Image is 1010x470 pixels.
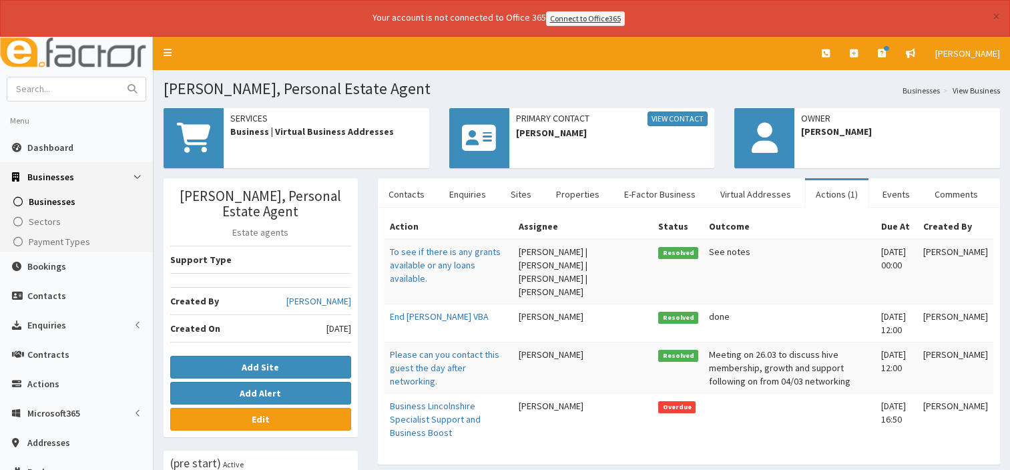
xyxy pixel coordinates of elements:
td: See notes [704,239,876,304]
span: Actions [27,378,59,390]
th: Outcome [704,214,876,239]
a: Virtual Addresses [710,180,802,208]
span: Resolved [658,350,698,362]
a: End [PERSON_NAME] VBA [390,310,489,322]
button: Add Alert [170,382,351,405]
span: [DATE] [326,322,351,335]
td: [PERSON_NAME] [513,393,653,445]
td: [PERSON_NAME] | [PERSON_NAME] | [PERSON_NAME] | [PERSON_NAME] [513,239,653,304]
span: Businesses [29,196,75,208]
a: Enquiries [439,180,497,208]
a: Payment Types [3,232,153,252]
td: [PERSON_NAME] [918,304,993,342]
td: [PERSON_NAME] [513,304,653,342]
th: Created By [918,214,993,239]
a: Businesses [3,192,153,212]
span: [PERSON_NAME] [516,126,708,140]
a: Connect to Office365 [546,11,625,26]
span: Enquiries [27,319,66,331]
a: [PERSON_NAME] [925,37,1010,70]
li: View Business [940,85,1000,96]
b: Add Alert [240,387,281,399]
a: To see if there is any grants available or any loans available. [390,246,501,284]
span: Resolved [658,247,698,259]
span: Services [230,111,423,125]
a: View Contact [648,111,708,126]
td: Meeting on 26.03 to discuss hive membership, growth and support following on from 04/03 networking [704,342,876,393]
a: Please can you contact this guest the day after networking. [390,348,499,387]
a: [PERSON_NAME] [286,294,351,308]
th: Action [385,214,514,239]
th: Due At [876,214,918,239]
a: E-Factor Business [613,180,706,208]
span: Owner [801,111,993,125]
a: Properties [545,180,610,208]
b: Created On [170,322,220,334]
a: Comments [924,180,989,208]
span: Payment Types [29,236,90,248]
b: Support Type [170,254,232,266]
input: Search... [7,77,119,101]
span: Microsoft365 [27,407,80,419]
b: Add Site [242,361,279,373]
th: Assignee [513,214,653,239]
small: Active [223,459,244,469]
a: Sectors [3,212,153,232]
td: [DATE] 00:00 [876,239,918,304]
span: Resolved [658,312,698,324]
span: Sectors [29,216,61,228]
td: [PERSON_NAME] [513,342,653,393]
button: × [993,9,1000,23]
span: [PERSON_NAME] [801,125,993,138]
a: Businesses [903,85,940,96]
b: Edit [252,413,270,425]
a: Contacts [378,180,435,208]
a: Edit [170,408,351,431]
a: Events [872,180,921,208]
h1: [PERSON_NAME], Personal Estate Agent [164,80,1000,97]
a: Business Lincolnshire Specialist Support and Business Boost [390,400,481,439]
h3: (pre start) [170,457,221,469]
span: Primary Contact [516,111,708,126]
span: Contracts [27,348,69,361]
td: [DATE] 12:00 [876,304,918,342]
p: Estate agents [170,226,351,239]
span: Dashboard [27,142,73,154]
span: Business | Virtual Business Addresses [230,125,423,138]
span: Contacts [27,290,66,302]
span: Addresses [27,437,70,449]
th: Status [653,214,704,239]
b: Created By [170,295,219,307]
td: [DATE] 16:50 [876,393,918,445]
td: [PERSON_NAME] [918,393,993,445]
td: [DATE] 12:00 [876,342,918,393]
span: Bookings [27,260,66,272]
a: Actions (1) [805,180,868,208]
td: [PERSON_NAME] [918,239,993,304]
span: Overdue [658,401,696,413]
td: [PERSON_NAME] [918,342,993,393]
span: [PERSON_NAME] [935,47,1000,59]
h3: [PERSON_NAME], Personal Estate Agent [170,188,351,219]
a: Sites [500,180,542,208]
span: Businesses [27,171,74,183]
div: Your account is not connected to Office 365 [108,11,889,26]
td: done [704,304,876,342]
